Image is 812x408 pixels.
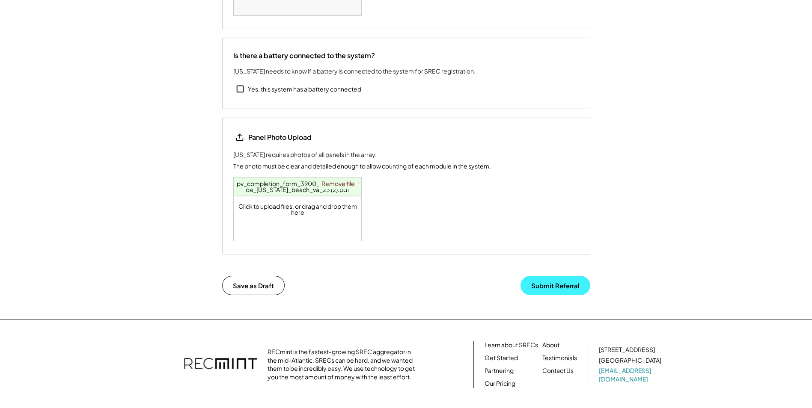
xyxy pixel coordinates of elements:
a: About [542,341,559,349]
div: Is there a battery connected to the system? [233,51,375,60]
div: Click to upload files, or drag and drop them here [234,177,362,241]
div: [STREET_ADDRESS] [599,346,655,354]
button: Save as Draft [222,276,285,295]
div: [US_STATE] needs to know if a battery is connected to the system for SREC registration. [233,67,476,76]
a: Testimonials [542,354,577,362]
a: Partnering [485,367,514,375]
a: pv_completion_form_3900_forest_glen_roa_[US_STATE]_beach_va_23 (2).pdf [237,180,359,193]
img: recmint-logotype%403x.png [184,349,257,379]
a: [EMAIL_ADDRESS][DOMAIN_NAME] [599,367,663,383]
div: [US_STATE] requires photos of all panels in the array. [233,150,377,159]
a: Get Started [485,354,518,362]
a: Learn about SRECs [485,341,538,349]
div: [GEOGRAPHIC_DATA] [599,356,661,365]
div: The photo must be clear and detailed enough to allow counting of each module in the system. [233,162,491,171]
a: Our Pricing [485,379,515,388]
div: Panel Photo Upload [248,133,312,142]
div: Yes, this system has a battery connected [248,85,361,94]
a: Remove file [318,177,358,189]
button: Submit Referral [521,276,590,295]
div: RECmint is the fastest-growing SREC aggregator in the mid-Atlantic. SRECs can be hard, and we wan... [268,348,419,381]
a: Contact Us [542,367,574,375]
